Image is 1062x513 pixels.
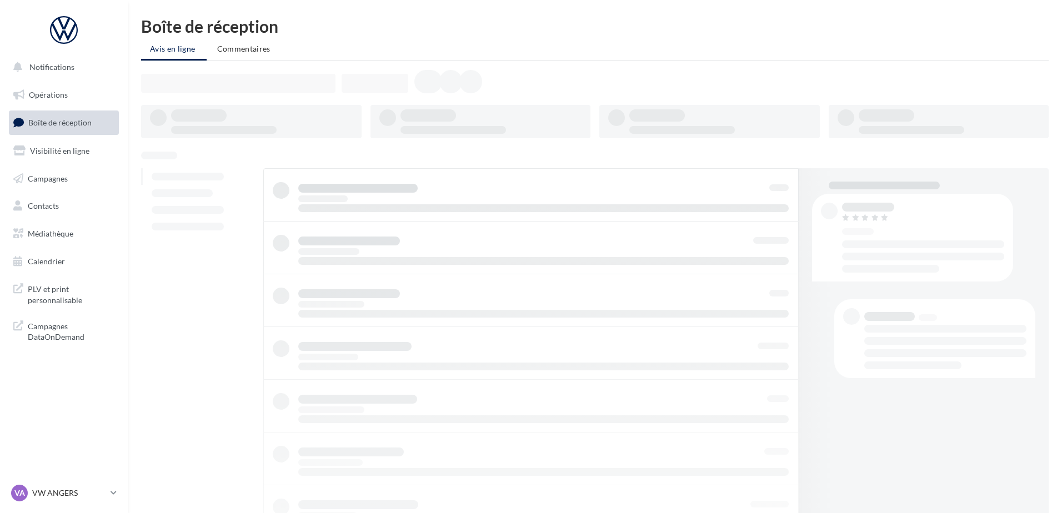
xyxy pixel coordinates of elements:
span: Campagnes [28,173,68,183]
span: PLV et print personnalisable [28,281,114,305]
a: Campagnes [7,167,121,190]
a: Visibilité en ligne [7,139,121,163]
a: Médiathèque [7,222,121,245]
span: Visibilité en ligne [30,146,89,155]
span: Opérations [29,90,68,99]
span: Commentaires [217,44,270,53]
a: Contacts [7,194,121,218]
a: Boîte de réception [7,110,121,134]
button: Notifications [7,56,117,79]
span: Notifications [29,62,74,72]
span: Campagnes DataOnDemand [28,319,114,343]
a: VA VW ANGERS [9,482,119,504]
div: Boîte de réception [141,18,1049,34]
span: VA [14,487,25,499]
p: VW ANGERS [32,487,106,499]
span: Boîte de réception [28,118,92,127]
span: Contacts [28,201,59,210]
span: Médiathèque [28,229,73,238]
a: Campagnes DataOnDemand [7,314,121,347]
a: Opérations [7,83,121,107]
a: PLV et print personnalisable [7,277,121,310]
a: Calendrier [7,250,121,273]
span: Calendrier [28,256,65,266]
